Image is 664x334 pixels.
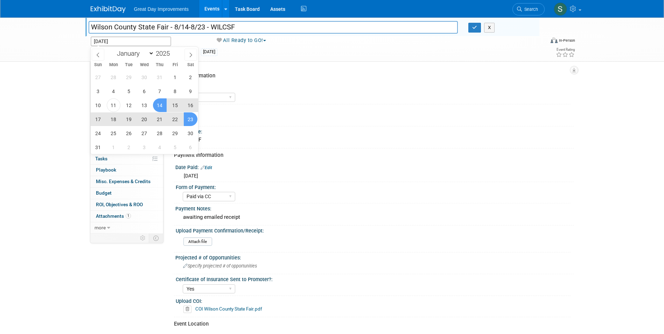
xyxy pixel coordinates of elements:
[512,3,545,15] a: Search
[176,274,571,283] div: Certificate of Insurance Sent to Promoter?:
[167,63,183,67] span: Fri
[122,140,136,154] span: September 2, 2025
[134,6,189,12] span: Great Day Improvements
[90,107,163,118] a: Asset Reservations
[90,176,163,187] a: Misc. Expenses & Credits
[184,140,197,154] span: September 6, 2025
[90,142,163,153] a: Sponsorships
[175,162,574,171] div: Date Paid:
[91,98,105,112] span: August 10, 2025
[153,112,167,126] span: August 21, 2025
[107,126,120,140] span: August 25, 2025
[168,126,182,140] span: August 29, 2025
[138,84,151,98] span: August 6, 2025
[201,165,212,170] a: Edit
[90,222,163,234] a: more
[91,63,106,67] span: Sun
[95,156,107,161] span: Tasks
[91,126,105,140] span: August 24, 2025
[176,225,571,234] div: Upload Payment Confirmation/Receipt:
[184,70,197,84] span: August 2, 2025
[181,112,568,123] div: NAS
[90,188,163,199] a: Budget
[522,7,538,12] span: Search
[137,234,149,243] td: Personalize Event Tab Strip
[201,48,217,56] div: [DATE]
[114,49,154,58] select: Month
[168,140,182,154] span: September 5, 2025
[184,98,197,112] span: August 16, 2025
[184,173,198,179] span: [DATE]
[90,84,163,96] a: Staff
[175,126,574,135] div: Show Code:
[214,37,269,44] button: All Ready to GO!
[176,83,571,91] div: Region:
[91,112,105,126] span: August 17, 2025
[90,61,163,72] a: Event Information
[175,203,574,212] div: Payment Notes:
[174,320,568,328] div: Event Location
[96,179,151,184] span: Misc. Expenses & Credits
[556,48,575,51] div: Event Rating
[106,63,121,67] span: Mon
[122,112,136,126] span: August 19, 2025
[91,140,105,154] span: August 31, 2025
[107,140,120,154] span: September 1, 2025
[107,84,120,98] span: August 4, 2025
[174,152,568,159] div: Payment Information
[195,306,262,312] a: COI Wilson County State Fair.pdf
[138,140,151,154] span: September 3, 2025
[554,2,567,16] img: Sha'Nautica Sales
[153,84,167,98] span: August 7, 2025
[551,37,558,43] img: Format-Inperson.png
[121,63,137,67] span: Tue
[138,112,151,126] span: August 20, 2025
[484,23,495,33] button: X
[91,36,171,46] input: Event Start Date - End Date
[138,98,151,112] span: August 13, 2025
[122,126,136,140] span: August 26, 2025
[559,38,575,43] div: In-Person
[90,119,163,130] a: Giveaways
[90,211,163,222] a: Attachments1
[175,252,574,261] div: Projected # of Opportunities:
[91,70,105,84] span: July 27, 2025
[138,126,151,140] span: August 27, 2025
[138,70,151,84] span: July 30, 2025
[176,182,571,191] div: Form of Payment:
[183,307,194,312] a: Delete attachment?
[168,112,182,126] span: August 22, 2025
[96,202,143,207] span: ROI, Objectives & ROO
[153,140,167,154] span: September 4, 2025
[153,126,167,140] span: August 28, 2025
[174,72,568,79] div: Event Information
[122,84,136,98] span: August 5, 2025
[168,84,182,98] span: August 8, 2025
[154,49,175,57] input: Year
[183,263,257,269] span: Specify projected # of opportunities
[149,234,163,243] td: Toggle Event Tabs
[168,98,182,112] span: August 15, 2025
[107,112,120,126] span: August 18, 2025
[184,126,197,140] span: August 30, 2025
[122,70,136,84] span: July 29, 2025
[153,70,167,84] span: July 31, 2025
[184,112,197,126] span: August 23, 2025
[181,212,568,223] div: awaiting emailed receipt
[107,98,120,112] span: August 11, 2025
[91,84,105,98] span: August 3, 2025
[95,225,106,230] span: more
[96,213,131,219] span: Attachments
[90,73,163,84] a: Booth
[90,153,163,165] a: Tasks
[126,213,131,218] span: 1
[137,63,152,67] span: Wed
[90,96,163,107] a: Travel Reservations
[175,104,574,113] div: Branch:
[122,98,136,112] span: August 12, 2025
[96,190,112,196] span: Budget
[152,63,167,67] span: Thu
[184,84,197,98] span: August 9, 2025
[90,199,163,210] a: ROI, Objectives & ROO
[503,36,575,47] div: Event Format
